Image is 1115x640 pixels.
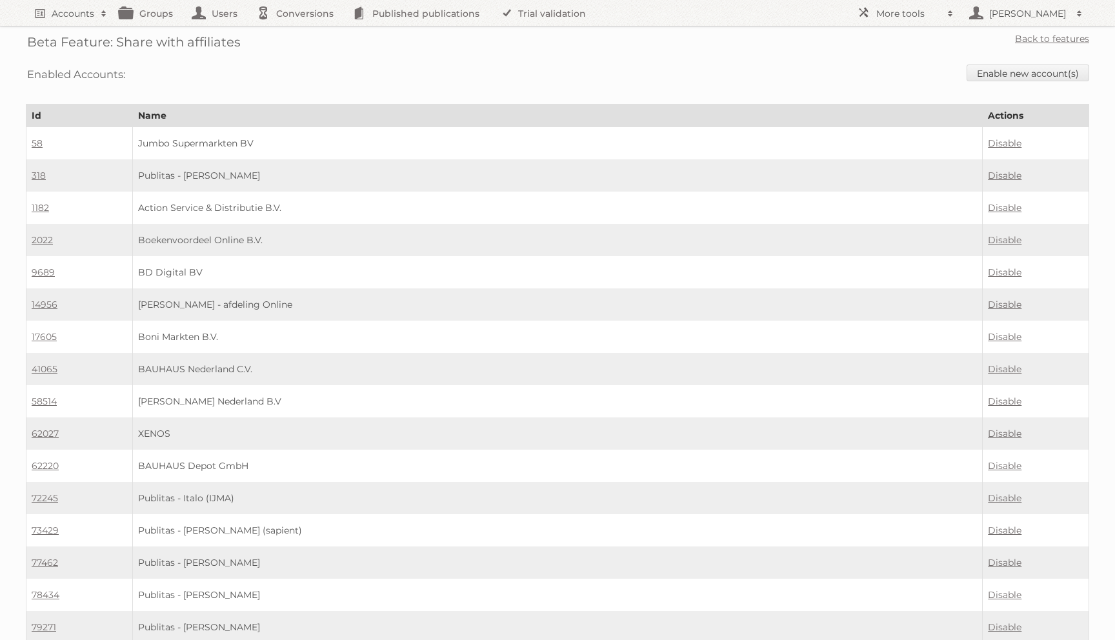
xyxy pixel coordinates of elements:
a: Disable [988,299,1021,310]
a: 318 [32,170,46,181]
a: Disable [988,589,1021,601]
a: Disable [988,331,1021,343]
a: 72245 [32,492,58,504]
a: Disable [988,170,1021,181]
a: 41065 [32,363,57,375]
a: 73429 [32,525,59,536]
a: 2022 [32,234,53,246]
td: [PERSON_NAME] - afdeling Online [132,288,983,321]
h2: Accounts [52,7,94,20]
a: Disable [988,525,1021,536]
a: 58514 [32,395,57,407]
a: 9689 [32,266,55,278]
td: BD Digital BV [132,256,983,288]
td: Publitas - [PERSON_NAME] [132,579,983,611]
td: Jumbo Supermarkten BV [132,127,983,160]
th: Name [132,105,983,127]
th: Actions [983,105,1089,127]
a: 58 [32,137,43,149]
a: Disable [988,363,1021,375]
a: 77462 [32,557,58,568]
a: 17605 [32,331,57,343]
a: Disable [988,621,1021,633]
a: 1182 [32,202,49,214]
a: Disable [988,492,1021,504]
td: Boekenvoordeel Online B.V. [132,224,983,256]
td: Publitas - [PERSON_NAME] [132,546,983,579]
th: Id [26,105,133,127]
a: 14956 [32,299,57,310]
h3: Enabled Accounts: [27,65,125,84]
td: Boni Markten B.V. [132,321,983,353]
td: Publitas - [PERSON_NAME] (sapient) [132,514,983,546]
td: Publitas - [PERSON_NAME] [132,159,983,192]
h2: [PERSON_NAME] [986,7,1070,20]
a: 62027 [32,428,59,439]
a: Disable [988,137,1021,149]
a: Back to features [1015,33,1089,45]
td: BAUHAUS Depot GmbH [132,450,983,482]
a: Disable [988,428,1021,439]
td: Publitas - Italo (IJMA) [132,482,983,514]
a: 79271 [32,621,56,633]
a: 78434 [32,589,59,601]
a: Disable [988,557,1021,568]
td: Action Service & Distributie B.V. [132,192,983,224]
a: 62220 [32,460,59,472]
a: Enable new account(s) [967,65,1089,81]
a: Disable [988,234,1021,246]
td: [PERSON_NAME] Nederland B.V [132,385,983,417]
h2: Beta Feature: Share with affiliates [27,32,241,52]
a: Disable [988,202,1021,214]
td: BAUHAUS Nederland C.V. [132,353,983,385]
h2: More tools [876,7,941,20]
a: Disable [988,266,1021,278]
td: XENOS [132,417,983,450]
a: Disable [988,460,1021,472]
a: Disable [988,395,1021,407]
